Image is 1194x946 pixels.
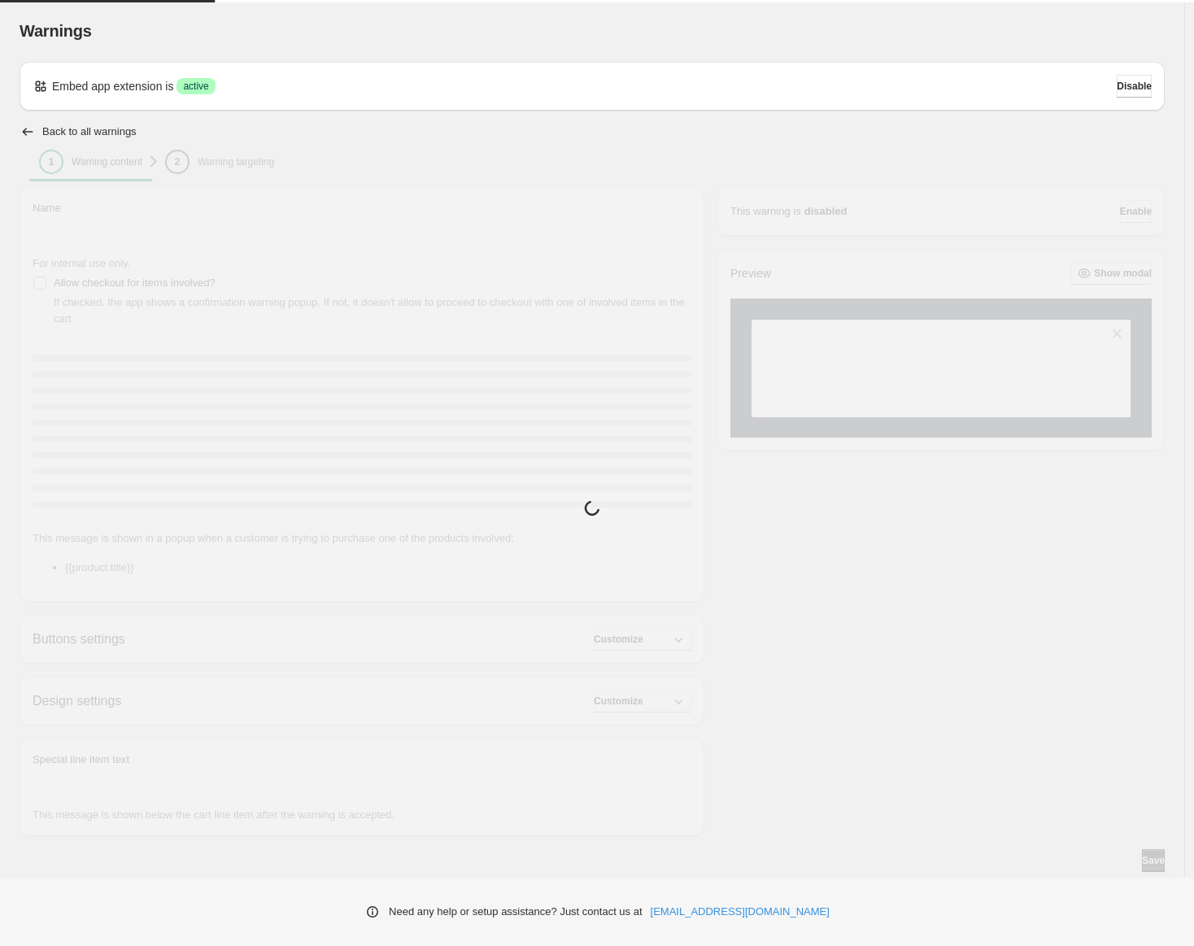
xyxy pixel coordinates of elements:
h2: Back to all warnings [42,125,137,138]
span: Warnings [20,22,92,40]
span: Disable [1117,80,1152,93]
a: [EMAIL_ADDRESS][DOMAIN_NAME] [651,904,830,920]
p: Embed app extension is [52,78,173,94]
button: Disable [1117,75,1152,98]
span: active [183,80,208,93]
